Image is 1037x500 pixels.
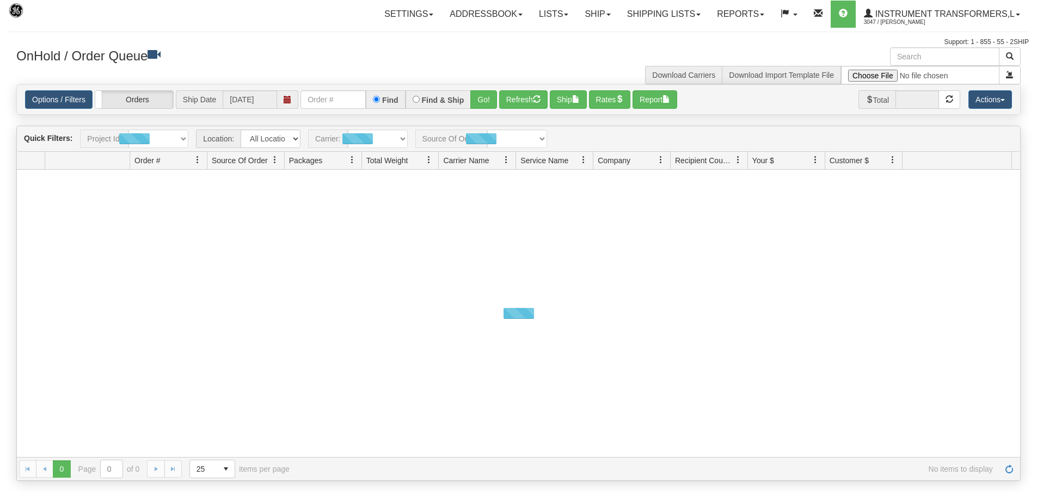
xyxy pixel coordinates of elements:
[25,90,93,109] a: Options / Filters
[300,90,366,109] input: Order #
[856,1,1028,28] a: Instrument Transformers,L 3047 / [PERSON_NAME]
[266,151,284,169] a: Source Of Order filter column settings
[189,460,235,478] span: Page sizes drop down
[531,1,576,28] a: Lists
[709,1,772,28] a: Reports
[520,155,568,166] span: Service Name
[470,90,497,109] button: Go!
[134,155,160,166] span: Order #
[864,17,946,28] span: 3047 / [PERSON_NAME]
[305,465,993,473] span: No items to display
[883,151,902,169] a: Customer $ filter column settings
[576,1,618,28] a: Ship
[999,47,1021,66] button: Search
[95,91,173,108] label: Orders
[376,1,441,28] a: Settings
[78,460,140,478] span: Page of 0
[830,155,869,166] span: Customer $
[212,155,268,166] span: Source Of Order
[873,9,1015,18] span: Instrument Transformers,L
[188,151,207,169] a: Order # filter column settings
[176,90,223,109] span: Ship Date
[217,460,235,478] span: select
[196,129,241,148] span: Location:
[441,1,531,28] a: Addressbook
[858,90,896,109] span: Total
[16,47,511,63] h3: OnHold / Order Queue
[497,151,516,169] a: Carrier Name filter column settings
[652,71,715,79] a: Download Carriers
[189,460,290,478] span: items per page
[806,151,825,169] a: Your $ filter column settings
[8,3,64,30] img: logo3047.jpg
[574,151,593,169] a: Service Name filter column settings
[589,90,631,109] button: Rates
[1012,194,1036,305] iframe: chat widget
[598,155,630,166] span: Company
[633,90,677,109] button: Report
[619,1,709,28] a: Shipping lists
[422,96,464,104] label: Find & Ship
[420,151,438,169] a: Total Weight filter column settings
[24,133,72,144] label: Quick Filters:
[752,155,774,166] span: Your $
[197,464,211,474] span: 25
[343,151,361,169] a: Packages filter column settings
[841,66,999,84] input: Import
[53,460,70,478] span: Page 0
[550,90,587,109] button: Ship
[729,71,834,79] a: Download Import Template File
[499,90,548,109] button: Refresh
[890,47,999,66] input: Search
[729,151,747,169] a: Recipient Country filter column settings
[17,126,1020,152] div: grid toolbar
[289,155,322,166] span: Packages
[8,38,1029,47] div: Support: 1 - 855 - 55 - 2SHIP
[675,155,734,166] span: Recipient Country
[382,96,398,104] label: Find
[443,155,489,166] span: Carrier Name
[1001,460,1018,478] a: Refresh
[968,90,1012,109] button: Actions
[366,155,408,166] span: Total Weight
[652,151,670,169] a: Company filter column settings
